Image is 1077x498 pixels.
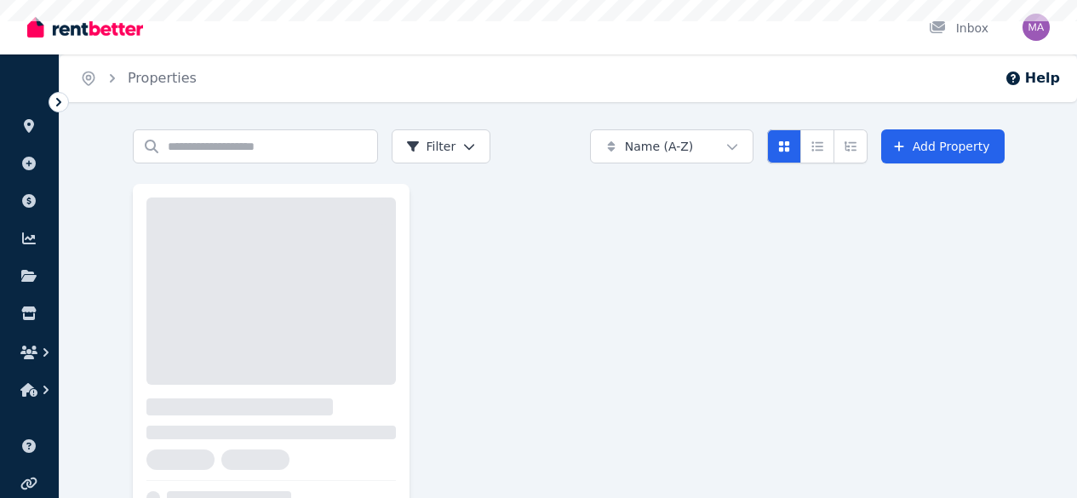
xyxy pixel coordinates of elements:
button: Compact list view [800,129,834,163]
button: Name (A-Z) [590,129,753,163]
button: Card view [767,129,801,163]
a: Add Property [881,129,1005,163]
a: Properties [128,70,197,86]
span: Filter [406,138,456,155]
button: Expanded list view [834,129,868,163]
img: Matthew [1023,14,1050,41]
div: Inbox [929,20,988,37]
nav: Breadcrumb [60,54,217,102]
button: Filter [392,129,491,163]
iframe: Intercom live chat [1019,440,1060,481]
img: RentBetter [27,14,143,40]
button: Help [1005,68,1060,89]
span: Name (A-Z) [625,138,694,155]
div: View options [767,129,868,163]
